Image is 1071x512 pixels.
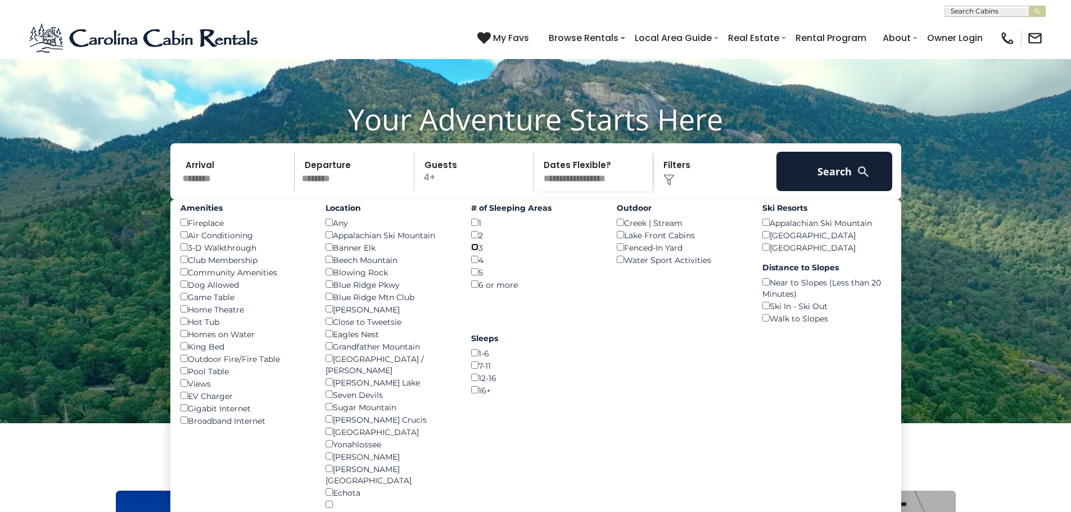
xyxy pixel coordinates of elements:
label: # of Sleeping Areas [471,202,600,214]
img: search-regular-white.png [856,165,870,179]
div: Broadband Internet [180,414,309,427]
a: About [877,28,916,48]
div: EV Charger [180,389,309,402]
div: Grandfather Mountain [326,340,454,352]
a: Rental Program [790,28,872,48]
div: 7-11 [471,359,600,371]
div: [GEOGRAPHIC_DATA] [762,241,891,253]
div: Pool Table [180,365,309,377]
div: Dog Allowed [180,278,309,291]
div: King Bed [180,340,309,352]
div: 3-D Walkthrough [180,241,309,253]
div: Beech Mountain [326,253,454,266]
div: [GEOGRAPHIC_DATA] / [PERSON_NAME] [326,352,454,376]
div: Creek | Stream [617,216,745,229]
div: Hot Tub [180,315,309,328]
label: Distance to Slopes [762,262,891,273]
div: [GEOGRAPHIC_DATA] [326,425,454,438]
div: Lake Front Cabins [617,229,745,241]
div: Homes on Water [180,328,309,340]
a: Owner Login [921,28,988,48]
img: mail-regular-black.png [1027,30,1043,46]
div: [PERSON_NAME] Crucis [326,413,454,425]
div: Fireplace [180,216,309,229]
div: Water Sport Activities [617,253,745,266]
a: Local Area Guide [629,28,717,48]
div: [PERSON_NAME] Lake [326,376,454,388]
div: Views [180,377,309,389]
img: Blue-2.png [28,21,261,55]
a: My Favs [477,31,532,46]
label: Outdoor [617,202,745,214]
div: Yonahlossee [326,438,454,450]
a: Real Estate [722,28,785,48]
div: Appalachian Ski Mountain [762,216,891,229]
div: Ski In - Ski Out [762,300,891,312]
div: 1-6 [471,347,600,359]
button: Search [776,152,893,191]
div: 16+ [471,384,600,396]
div: Close to Tweetsie [326,315,454,328]
div: 12-16 [471,371,600,384]
div: Blowing Rock [326,266,454,278]
div: Fenced-In Yard [617,241,745,253]
div: 3 [471,241,600,253]
h3: Select Your Destination [114,451,957,491]
label: Amenities [180,202,309,214]
span: My Favs [493,31,529,45]
div: Home Theatre [180,303,309,315]
div: Sugar Mountain [326,401,454,413]
div: Blue Ridge Mtn Club [326,291,454,303]
div: 1 [471,216,600,229]
div: Eagles Nest [326,328,454,340]
div: 5 [471,266,600,278]
div: [PERSON_NAME] [326,303,454,315]
div: Blue Ridge Pkwy [326,278,454,291]
div: [PERSON_NAME][GEOGRAPHIC_DATA] [326,463,454,486]
div: 4 [471,253,600,266]
div: Gigabit Internet [180,402,309,414]
div: Club Membership [180,253,309,266]
img: filter--v1.png [663,174,675,185]
div: 2 [471,229,600,241]
div: Community Amenities [180,266,309,278]
div: Echota [326,486,454,499]
h1: Your Adventure Starts Here [8,102,1063,137]
div: [GEOGRAPHIC_DATA] [762,229,891,241]
div: Near to Slopes (Less than 20 Minutes) [762,276,891,300]
label: Ski Resorts [762,202,891,214]
label: Sleeps [471,333,600,344]
div: Seven Devils [326,388,454,401]
div: Any [326,216,454,229]
img: phone-regular-black.png [1000,30,1015,46]
div: Walk to Slopes [762,312,891,324]
p: 4+ [418,152,534,191]
div: Appalachian Ski Mountain [326,229,454,241]
div: [PERSON_NAME] [326,450,454,463]
label: Location [326,202,454,214]
a: Browse Rentals [543,28,624,48]
div: Air Conditioning [180,229,309,241]
div: Game Table [180,291,309,303]
div: 6 or more [471,278,600,291]
div: Outdoor Fire/Fire Table [180,352,309,365]
div: Banner Elk [326,241,454,253]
